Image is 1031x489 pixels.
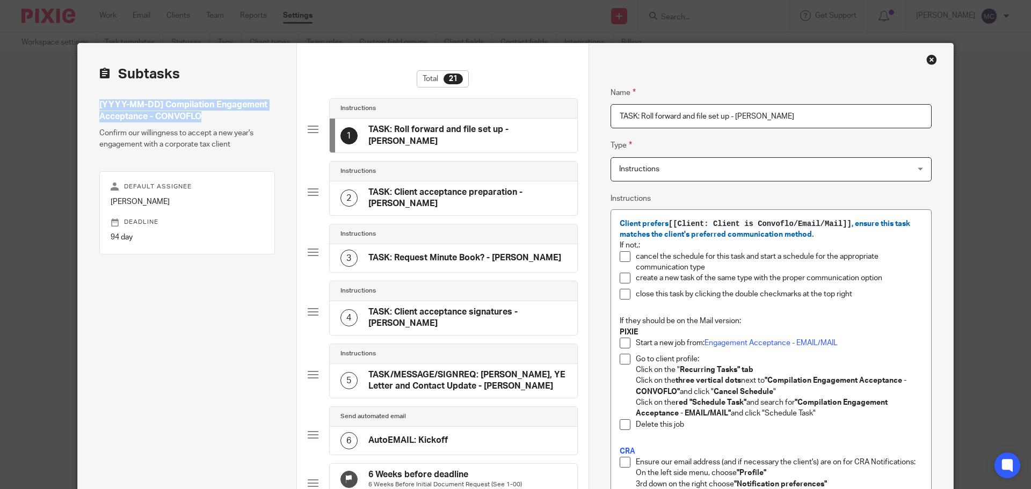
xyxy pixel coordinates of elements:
strong: PIXIE [620,329,638,336]
p: Go to client profile: [636,354,923,364]
p: [PERSON_NAME] [111,196,264,207]
div: Close this dialog window [926,54,937,65]
div: 21 [444,74,463,84]
p: 6 Weeks Before Initial Document Request (See 1-00) [368,480,522,489]
div: 1 [340,127,358,144]
h2: Subtasks [99,65,180,83]
div: Total [417,70,469,87]
p: Click on the next to and click " " [636,375,923,397]
strong: "Compilation Engagement Acceptance - CONVOFLO" [636,377,908,395]
p: cancel the schedule for this task and start a schedule for the appropriate communication type [636,251,923,273]
h4: TASK: Client acceptance preparation - [PERSON_NAME] [368,187,567,210]
h4: AutoEMAIL: Kickoff [368,435,448,446]
div: 2 [340,189,358,207]
strong: "Profile" [737,469,766,477]
p: Confirm our willingness to accept a new year's engagement with a corporate tax client [99,128,275,150]
h4: Instructions [340,349,376,358]
p: Click on the and search for and click "Schedule Task" [636,397,923,419]
p: Start a new job from: [636,338,923,348]
h4: Instructions [340,230,376,238]
p: On the left side menu, choose [636,468,923,478]
p: close this task by clicking the double checkmarks at the top right [636,289,923,300]
div: 5 [340,372,358,389]
h4: Instructions [340,167,376,176]
h4: Instructions [340,287,376,295]
p: Deadline [111,218,264,227]
p: Click on the " [636,364,923,375]
a: Engagement Acceptance - EMAIL/MAIL [705,339,838,347]
strong: "Notification preferences" [734,480,827,488]
h4: TASK: Client acceptance signatures - [PERSON_NAME] [368,306,567,330]
p: create a new task of the same type with the proper communication option [636,273,923,283]
a: CRA [620,448,635,455]
strong: three vertical dots [676,377,741,384]
h4: Instructions [340,104,376,113]
div: 4 [340,309,358,326]
span: Client prefers , ensure this task matches the client's preferred communication method. [620,220,912,238]
h4: TASK: Roll forward and file set up - [PERSON_NAME] [368,124,567,147]
h4: TASK: Request Minute Book? - [PERSON_NAME] [368,252,561,264]
label: Instructions [611,193,651,204]
p: Default assignee [111,183,264,191]
h4: Send automated email [340,412,406,421]
label: Type [611,139,632,151]
span: Instructions [619,165,659,173]
h4: TASK/MESSAGE/SIGNREQ: [PERSON_NAME], YE Letter and Contact Update - [PERSON_NAME] [368,369,567,392]
span: [[Client: Client is Convoflo/Email/Mail]] [669,220,852,228]
h4: 6 Weeks before deadline [368,469,522,480]
strong: red "Schedule Task" [676,399,746,406]
p: If they should be on the Mail version: [620,316,923,326]
h4: [YYYY-MM-DD] Compilation Engagement Acceptance - CONVOFLO [99,99,275,122]
label: Name [611,86,636,99]
div: 6 [340,432,358,449]
p: If not,: [620,240,923,251]
div: 3 [340,250,358,267]
p: Delete this job [636,419,923,430]
strong: Recurring Tasks" tab [680,366,753,374]
p: 94 day [111,232,264,243]
strong: Cancel Schedule [714,388,773,396]
p: Ensure our email address (and if necessary the client's) are on for CRA Notifications: [636,457,923,468]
